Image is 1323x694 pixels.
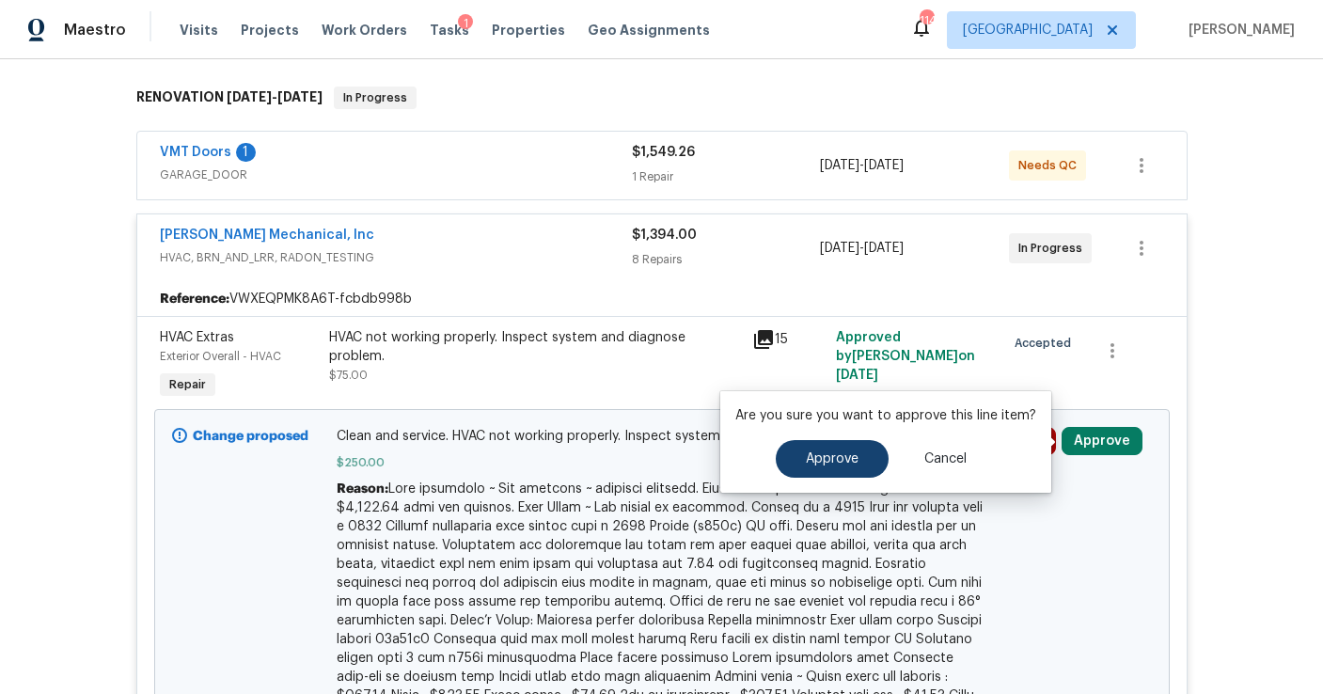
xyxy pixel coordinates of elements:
a: VMT Doors [160,146,231,159]
span: $1,549.26 [632,146,695,159]
div: VWXEQPMK8A6T-fcbdb998b [137,282,1187,316]
span: Approved by [PERSON_NAME] on [836,331,975,382]
div: 1 [236,143,256,162]
span: In Progress [1018,239,1090,258]
div: RENOVATION [DATE]-[DATE]In Progress [131,68,1193,128]
span: Visits [180,21,218,39]
span: - [227,90,323,103]
span: Accepted [1015,334,1079,353]
span: HVAC Extras [160,331,234,344]
span: [PERSON_NAME] [1181,21,1295,39]
span: [GEOGRAPHIC_DATA] [963,21,1093,39]
div: 1 [458,14,473,33]
button: Approve [1062,427,1142,455]
span: [DATE] [820,242,859,255]
span: Exterior Overall - HVAC [160,351,281,362]
span: Repair [162,375,213,394]
span: $75.00 [329,370,368,381]
span: $250.00 [337,453,986,472]
div: 1 Repair [632,167,821,186]
span: Maestro [64,21,126,39]
span: [DATE] [820,159,859,172]
span: [DATE] [836,369,878,382]
span: - [820,239,904,258]
b: Change proposed [193,430,308,443]
p: Are you sure you want to approve this line item? [735,406,1036,425]
div: 8 Repairs [632,250,821,269]
button: Approve [776,440,889,478]
span: [DATE] [227,90,272,103]
span: Reason: [337,482,388,496]
span: HVAC, BRN_AND_LRR, RADON_TESTING [160,248,632,267]
span: Approve [806,452,858,466]
h6: RENOVATION [136,87,323,109]
button: Cancel [894,440,997,478]
span: Clean and service. HVAC not working properly. Inspect system and diagnose problem. [337,427,986,446]
span: [DATE] [277,90,323,103]
span: Properties [492,21,565,39]
span: [DATE] [864,159,904,172]
div: HVAC not working properly. Inspect system and diagnose problem. [329,328,741,366]
span: GARAGE_DOOR [160,166,632,184]
span: Work Orders [322,21,407,39]
span: Tasks [430,24,469,37]
span: Needs QC [1018,156,1084,175]
span: Geo Assignments [588,21,710,39]
span: $1,394.00 [632,229,697,242]
b: Reference: [160,290,229,308]
div: 15 [752,328,826,351]
div: 114 [920,11,933,30]
span: Cancel [924,452,967,466]
a: [PERSON_NAME] Mechanical, Inc [160,229,374,242]
span: Projects [241,21,299,39]
span: In Progress [336,88,415,107]
span: [DATE] [864,242,904,255]
span: - [820,156,904,175]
